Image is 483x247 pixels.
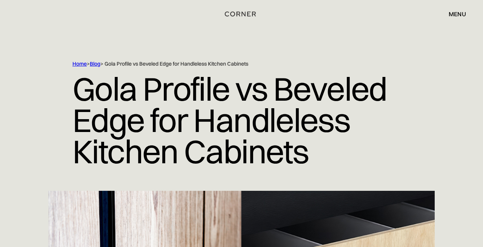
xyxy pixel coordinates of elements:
[72,68,411,173] h1: Gola Profile vs Beveled Edge for Handleless Kitchen Cabinets
[90,60,100,67] a: Blog
[72,60,87,67] a: Home
[449,11,466,17] div: menu
[223,9,260,19] a: home
[441,8,466,20] div: menu
[72,60,411,68] div: > > Gola Profile vs Beveled Edge for Handleless Kitchen Cabinets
